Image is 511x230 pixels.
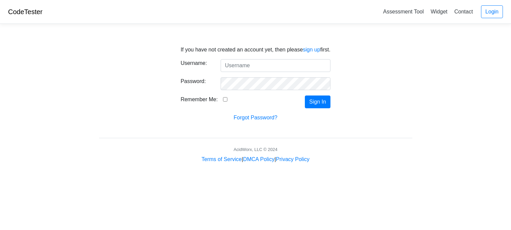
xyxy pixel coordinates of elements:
div: AcidWorx, LLC © 2024 [233,146,277,153]
a: Terms of Service [201,156,242,162]
a: Assessment Tool [380,6,426,17]
button: Sign In [305,95,330,108]
a: DMCA Policy [243,156,275,162]
div: | | [201,155,309,163]
label: Username: [175,59,216,69]
a: CodeTester [8,8,42,15]
a: Contact [452,6,476,17]
label: Remember Me: [181,95,218,104]
a: Widget [428,6,450,17]
input: Username [221,59,330,72]
a: Login [481,5,503,18]
p: If you have not created an account yet, then please first. [181,46,330,54]
a: Forgot Password? [234,115,278,120]
label: Password: [175,77,216,87]
a: sign up [303,47,320,52]
a: Privacy Policy [276,156,310,162]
